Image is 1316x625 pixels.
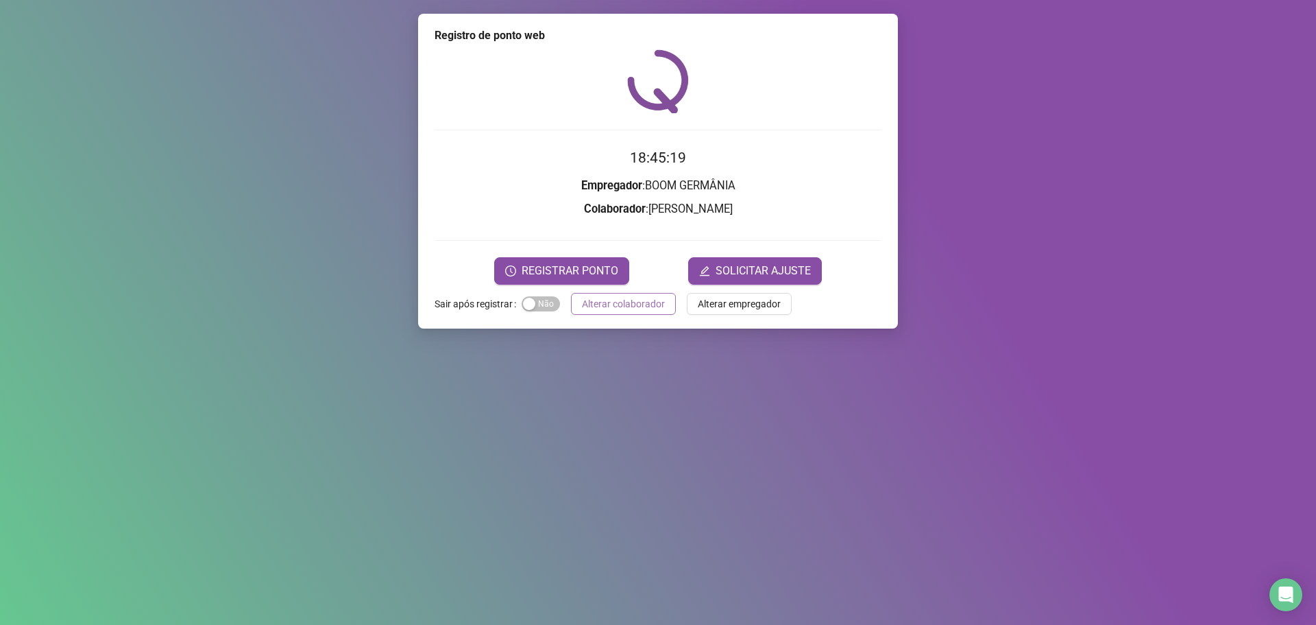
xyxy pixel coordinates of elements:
strong: Empregador [581,179,642,192]
span: edit [699,266,710,276]
button: Alterar colaborador [571,293,676,315]
strong: Colaborador [584,202,646,215]
img: QRPoint [627,49,689,113]
button: Alterar empregador [687,293,792,315]
span: SOLICITAR AJUSTE [716,263,811,279]
div: Registro de ponto web [435,27,881,44]
div: Open Intercom Messenger [1269,578,1302,611]
button: REGISTRAR PONTO [494,257,629,285]
span: REGISTRAR PONTO [522,263,618,279]
h3: : [PERSON_NAME] [435,200,881,218]
span: clock-circle [505,266,516,276]
span: Alterar empregador [698,296,781,311]
h3: : BOOM GERMÂNIA [435,177,881,195]
time: 18:45:19 [630,150,686,166]
button: editSOLICITAR AJUSTE [688,257,822,285]
label: Sair após registrar [435,293,522,315]
span: Alterar colaborador [582,296,665,311]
